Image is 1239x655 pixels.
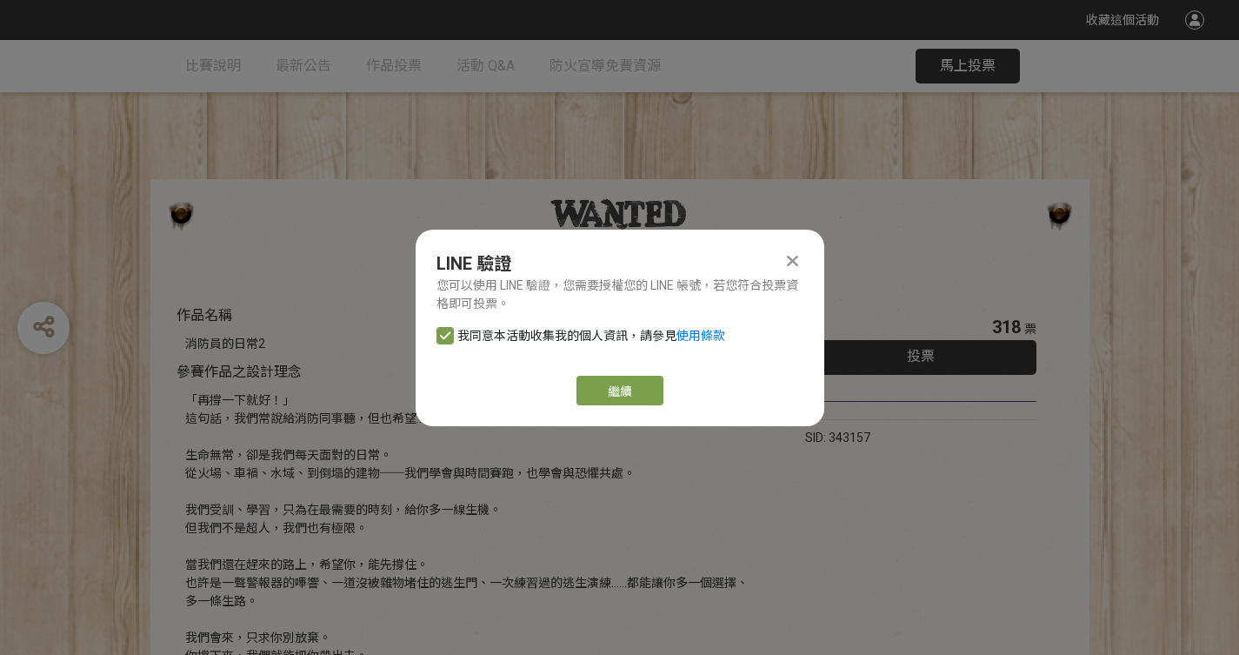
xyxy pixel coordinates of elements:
[992,317,1021,338] span: 318
[276,57,331,74] span: 最新公告
[576,376,663,405] a: 繼續
[276,40,331,92] a: 最新公告
[456,57,515,74] span: 活動 Q&A
[185,40,241,92] a: 比賽說明
[436,251,803,277] div: LINE 驗證
[177,307,232,324] span: 作品名稱
[366,40,422,92] a: 作品投票
[805,431,870,444] span: SID: 343157
[436,277,803,313] div: 您可以使用 LINE 驗證，您需要授權您的 LINE 帳號，若您符合投票資格即可投票。
[1086,13,1159,27] span: 收藏這個活動
[1024,322,1036,336] span: 票
[676,329,725,343] a: 使用條款
[185,335,753,353] div: 消防員的日常2
[185,57,241,74] span: 比賽說明
[456,40,515,92] a: 活動 Q&A
[550,40,661,92] a: 防火宣導免費資源
[366,57,422,74] span: 作品投票
[177,364,302,380] span: 參賽作品之設計理念
[457,327,725,345] span: 我同意本活動收集我的個人資訊，請參見
[940,57,996,74] span: 馬上投票
[907,348,935,364] span: 投票
[916,49,1020,84] button: 馬上投票
[550,57,661,74] span: 防火宣導免費資源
